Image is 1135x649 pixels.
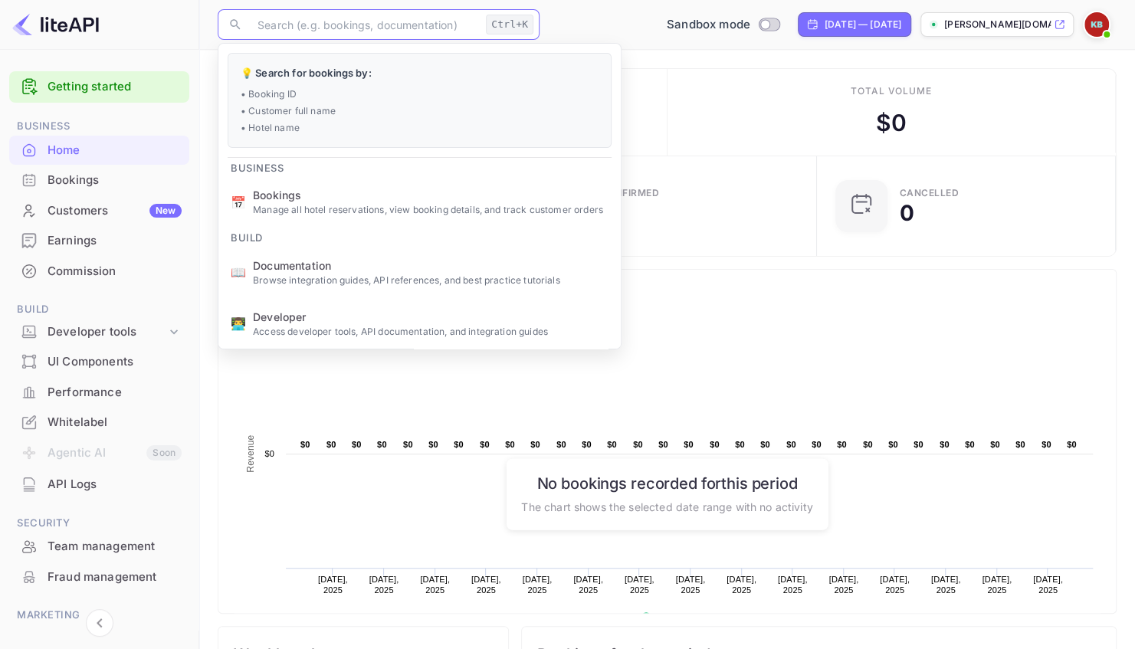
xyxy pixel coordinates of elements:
[241,104,599,118] p: • Customer full name
[9,136,189,164] a: Home
[9,408,189,436] a: Whitelabel
[521,498,812,514] p: The chart shows the selected date range with no activity
[253,187,609,203] span: Bookings
[633,440,643,449] text: $0
[248,9,480,40] input: Search (e.g. bookings, documentation)
[656,612,695,623] text: Revenue
[825,18,901,31] div: [DATE] — [DATE]
[48,323,166,341] div: Developer tools
[486,15,533,34] div: Ctrl+K
[9,166,189,195] div: Bookings
[863,440,873,449] text: $0
[760,440,770,449] text: $0
[676,575,706,595] text: [DATE], 2025
[9,378,189,408] div: Performance
[9,136,189,166] div: Home
[778,575,808,595] text: [DATE], 2025
[837,440,847,449] text: $0
[1033,575,1063,595] text: [DATE], 2025
[1042,440,1051,449] text: $0
[12,12,99,37] img: LiteAPI logo
[9,166,189,194] a: Bookings
[9,532,189,560] a: Team management
[556,440,566,449] text: $0
[326,440,336,449] text: $0
[318,575,348,595] text: [DATE], 2025
[480,440,490,449] text: $0
[9,118,189,135] span: Business
[9,226,189,256] div: Earnings
[48,538,182,556] div: Team management
[625,575,654,595] text: [DATE], 2025
[377,440,387,449] text: $0
[684,440,694,449] text: $0
[9,319,189,346] div: Developer tools
[231,193,246,211] p: 📅
[9,532,189,562] div: Team management
[352,440,362,449] text: $0
[9,470,189,500] div: API Logs
[9,562,189,592] div: Fraud management
[9,71,189,103] div: Getting started
[573,575,603,595] text: [DATE], 2025
[850,84,932,98] div: Total volume
[812,440,822,449] text: $0
[403,440,413,449] text: $0
[9,196,189,226] div: CustomersNew
[900,202,914,224] div: 0
[9,257,189,287] div: Commission
[420,575,450,595] text: [DATE], 2025
[1015,440,1025,449] text: $0
[9,607,189,624] span: Marketing
[582,440,592,449] text: $0
[369,575,399,595] text: [DATE], 2025
[86,609,113,637] button: Collapse navigation
[735,440,745,449] text: $0
[505,440,515,449] text: $0
[48,263,182,280] div: Commission
[48,172,182,189] div: Bookings
[521,474,812,492] h6: No bookings recorded for this period
[253,325,609,339] p: Access developer tools, API documentation, and integration guides
[245,434,256,472] text: Revenue
[241,66,599,81] p: 💡 Search for bookings by:
[9,408,189,438] div: Whitelabel
[9,470,189,498] a: API Logs
[900,188,960,198] div: CANCELLED
[876,106,907,140] div: $ 0
[253,274,609,287] p: Browse integration guides, API references, and best practice tutorials
[667,16,750,34] span: Sandbox mode
[828,575,858,595] text: [DATE], 2025
[264,449,274,458] text: $0
[48,232,182,250] div: Earnings
[48,202,182,220] div: Customers
[658,440,668,449] text: $0
[241,87,599,101] p: • Booking ID
[710,440,720,449] text: $0
[1084,12,1109,37] img: Kris Banerjee
[253,309,609,325] span: Developer
[9,347,189,375] a: UI Components
[940,440,950,449] text: $0
[48,569,182,586] div: Fraud management
[234,285,1101,310] span: Commission Growth Over Time
[9,347,189,377] div: UI Components
[9,257,189,285] a: Commission
[253,203,609,217] p: Manage all hotel reservations, view booking details, and track customer orders
[9,378,189,406] a: Performance
[931,575,961,595] text: [DATE], 2025
[48,142,182,159] div: Home
[48,353,182,371] div: UI Components
[149,204,182,218] div: New
[231,263,246,281] p: 📖
[300,440,310,449] text: $0
[454,440,464,449] text: $0
[786,440,796,449] text: $0
[523,575,553,595] text: [DATE], 2025
[944,18,1051,31] p: [PERSON_NAME][DOMAIN_NAME]...
[218,222,275,247] span: Build
[428,440,438,449] text: $0
[982,575,1012,595] text: [DATE], 2025
[880,575,910,595] text: [DATE], 2025
[218,152,296,177] span: Business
